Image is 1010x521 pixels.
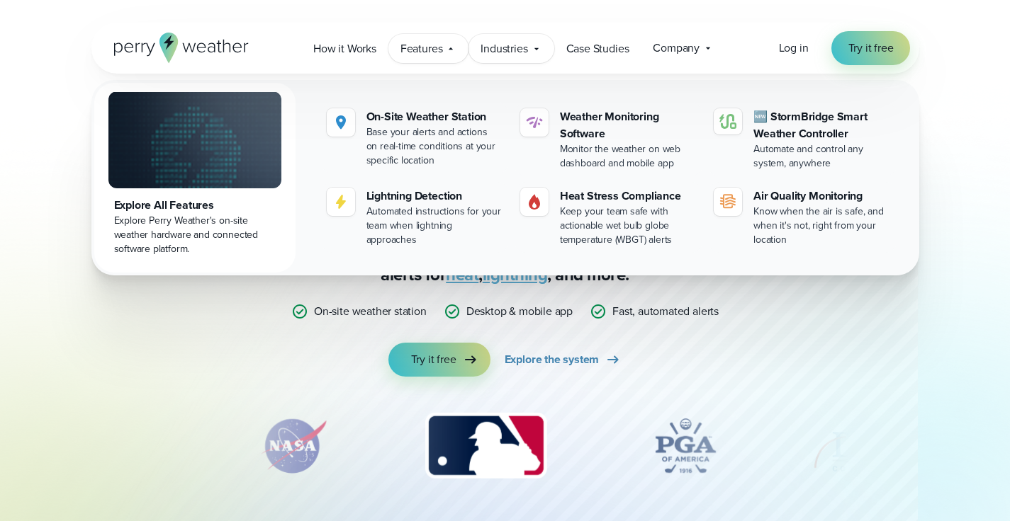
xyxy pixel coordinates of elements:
[515,103,702,176] a: Weather Monitoring Software Monitor the weather on web dashboard and mobile app
[708,182,896,253] a: Air Quality Monitoring Know when the air is safe, and when it's not, right from your location
[321,103,509,173] a: On-Site Weather Station Base your alerts and actions on real-time conditions at your specific loc...
[313,40,376,57] span: How it Works
[708,103,896,176] a: 🆕 StormBridge Smart Weather Controller Automate and control any system, anywhere
[629,411,742,481] div: 4 of 12
[114,214,276,256] div: Explore Perry Weather's on-site weather hardware and connected software platform.
[162,411,848,488] div: slideshow
[554,34,641,63] a: Case Studies
[400,40,443,57] span: Features
[366,205,503,247] div: Automated instructions for your team when lightning approaches
[244,411,343,481] div: 2 of 12
[560,205,697,247] div: Keep your team safe with actionable wet bulb globe temperature (WBGT) alerts
[411,411,561,481] img: MLB.svg
[566,40,629,57] span: Case Studies
[653,40,700,57] span: Company
[388,343,490,377] a: Try it free
[301,34,388,63] a: How it Works
[222,218,789,286] p: Stop relying on weather apps you can’t trust — Perry Weather delivers certainty with , accurate f...
[848,40,894,57] span: Try it free
[515,182,702,253] a: Heat Stress Compliance Keep your team safe with actionable wet bulb globe temperature (WBGT) alerts
[114,197,276,214] div: Explore All Features
[612,303,719,320] p: Fast, automated alerts
[321,182,509,253] a: Lightning Detection Automated instructions for your team when lightning approaches
[244,411,343,481] img: NASA.svg
[560,108,697,142] div: Weather Monitoring Software
[753,205,890,247] div: Know when the air is safe, and when it's not, right from your location
[366,125,503,168] div: Base your alerts and actions on real-time conditions at your specific location
[366,108,503,125] div: On-Site Weather Station
[332,193,349,210] img: lightning-icon.svg
[505,351,600,368] span: Explore the system
[753,142,890,171] div: Automate and control any system, anywhere
[94,83,296,273] a: Explore All Features Explore Perry Weather's on-site weather hardware and connected software plat...
[753,108,890,142] div: 🆕 StormBridge Smart Weather Controller
[505,343,622,377] a: Explore the system
[526,114,543,131] img: software-icon.svg
[810,411,924,481] img: DPR-Construction.svg
[526,193,543,210] img: Gas.svg
[411,351,456,368] span: Try it free
[466,303,573,320] p: Desktop & mobile app
[411,411,561,481] div: 3 of 12
[629,411,742,481] img: PGA.svg
[560,142,697,171] div: Monitor the weather on web dashboard and mobile app
[314,303,427,320] p: On-site weather station
[779,40,809,57] a: Log in
[560,188,697,205] div: Heat Stress Compliance
[366,188,503,205] div: Lightning Detection
[719,114,736,129] img: stormbridge-icon-V6.svg
[332,114,349,131] img: Location.svg
[810,411,924,481] div: 5 of 12
[779,40,809,56] span: Log in
[831,31,911,65] a: Try it free
[481,40,527,57] span: Industries
[753,188,890,205] div: Air Quality Monitoring
[719,193,736,210] img: aqi-icon.svg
